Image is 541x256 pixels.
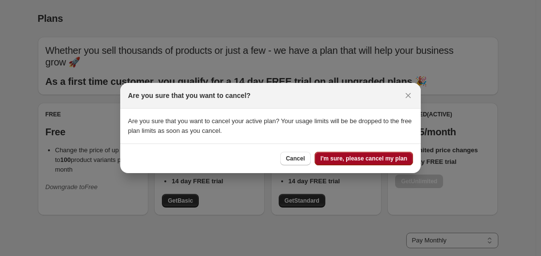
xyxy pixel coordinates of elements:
[320,155,407,162] span: I'm sure, please cancel my plan
[315,152,413,165] button: I'm sure, please cancel my plan
[286,155,305,162] span: Cancel
[128,91,251,100] h2: Are you sure that you want to cancel?
[401,89,415,102] button: Close
[128,116,413,136] p: Are you sure that you want to cancel your active plan? Your usage limits will be be dropped to th...
[280,152,311,165] button: Cancel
